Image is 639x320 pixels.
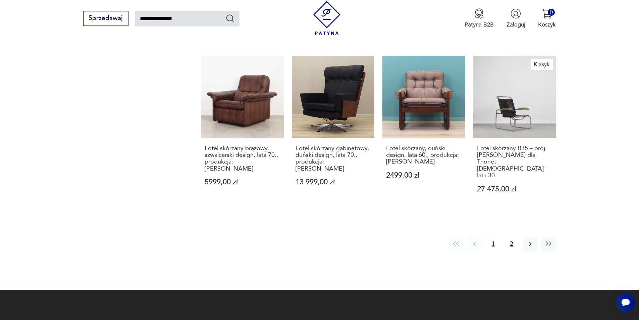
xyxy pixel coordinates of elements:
img: Ikonka użytkownika [511,8,521,19]
p: 5999,00 zł [205,179,280,186]
p: Koszyk [538,21,556,29]
h3: Fotel skórzany gabinetowy, duński design, lata 70., produkcja: [PERSON_NAME] [296,145,371,173]
p: Patyna B2B [465,21,494,29]
a: Sprzedawaj [83,16,128,21]
img: Ikona medalu [474,8,484,19]
a: KlasykFotel skórzany B35 – proj. Marcel Breuer dla Thonet – Niemcy – lata 30.Fotel skórzany B35 –... [473,56,556,209]
img: Patyna - sklep z meblami i dekoracjami vintage [310,1,344,35]
button: Szukaj [225,13,235,23]
iframe: Smartsupp widget button [616,293,635,312]
img: Ikona koszyka [542,8,552,19]
button: Sprzedawaj [83,11,128,26]
p: Zaloguj [507,21,525,29]
div: 0 [548,9,555,16]
p: 2499,00 zł [386,172,462,179]
button: 1 [486,237,500,251]
button: 2 [504,237,519,251]
a: Fotel skórzany, duński design, lata 60., produkcja: Genega MøblerFotel skórzany, duński design, l... [382,56,465,209]
h3: Fotel skórzany, duński design, lata 60., produkcja: [PERSON_NAME] [386,145,462,166]
button: 0Koszyk [538,8,556,29]
h3: Fotel skórzany brązowy, szwajcarski design, lata 70., produkcja: [PERSON_NAME] [205,145,280,173]
a: Fotel skórzany gabinetowy, duński design, lata 70., produkcja: DaniaFotel skórzany gabinetowy, du... [292,56,375,209]
button: Zaloguj [507,8,525,29]
p: 27 475,00 zł [477,186,552,193]
a: Fotel skórzany brązowy, szwajcarski design, lata 70., produkcja: De SedeFotel skórzany brązowy, s... [201,56,284,209]
a: Ikona medaluPatyna B2B [465,8,494,29]
h3: Fotel skórzany B35 – proj. [PERSON_NAME] dla Thonet – [DEMOGRAPHIC_DATA] – lata 30. [477,145,552,179]
button: Patyna B2B [465,8,494,29]
p: 13 999,00 zł [296,179,371,186]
